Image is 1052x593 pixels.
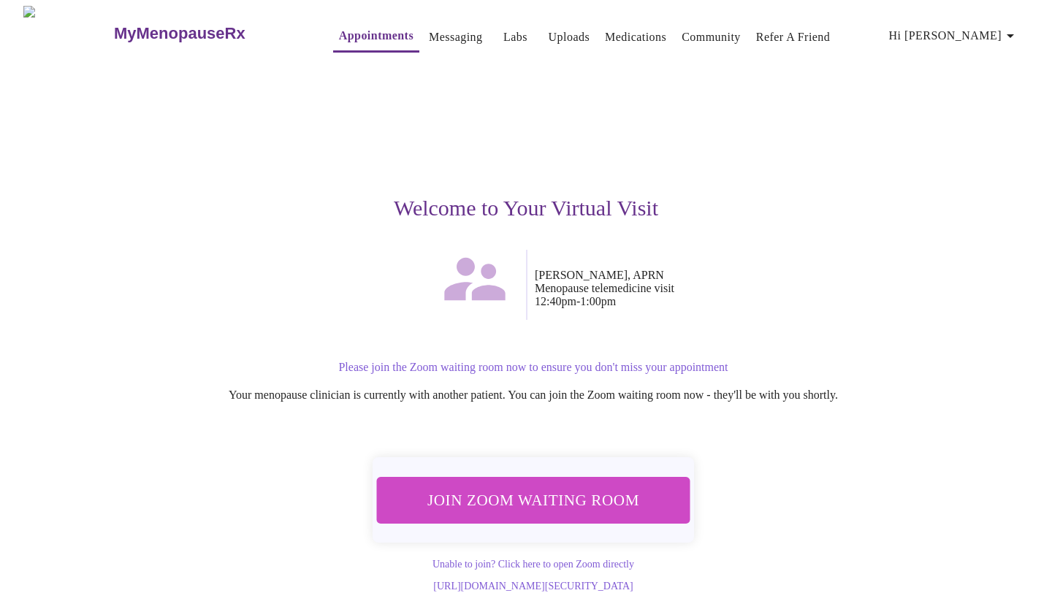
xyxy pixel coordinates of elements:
[599,23,672,52] button: Medications
[543,23,596,52] button: Uploads
[432,559,634,570] a: Unable to join? Click here to open Zoom directly
[377,477,690,523] button: Join Zoom Waiting Room
[423,23,488,52] button: Messaging
[23,6,112,61] img: MyMenopauseRx Logo
[756,27,831,47] a: Refer a Friend
[91,361,976,374] p: Please join the Zoom waiting room now to ensure you don't miss your appointment
[605,27,666,47] a: Medications
[114,24,245,43] h3: MyMenopauseRx
[883,21,1025,50] button: Hi [PERSON_NAME]
[429,27,482,47] a: Messaging
[333,21,419,53] button: Appointments
[889,26,1019,46] span: Hi [PERSON_NAME]
[396,486,671,513] span: Join Zoom Waiting Room
[535,269,976,308] p: [PERSON_NAME], APRN Menopause telemedicine visit 12:40pm - 1:00pm
[549,27,590,47] a: Uploads
[433,581,633,592] a: [URL][DOMAIN_NAME][SECURITY_DATA]
[91,389,976,402] p: Your menopause clinician is currently with another patient. You can join the Zoom waiting room no...
[76,196,976,221] h3: Welcome to Your Virtual Visit
[492,23,539,52] button: Labs
[339,26,413,46] a: Appointments
[682,27,741,47] a: Community
[112,8,303,59] a: MyMenopauseRx
[676,23,747,52] button: Community
[503,27,527,47] a: Labs
[750,23,836,52] button: Refer a Friend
